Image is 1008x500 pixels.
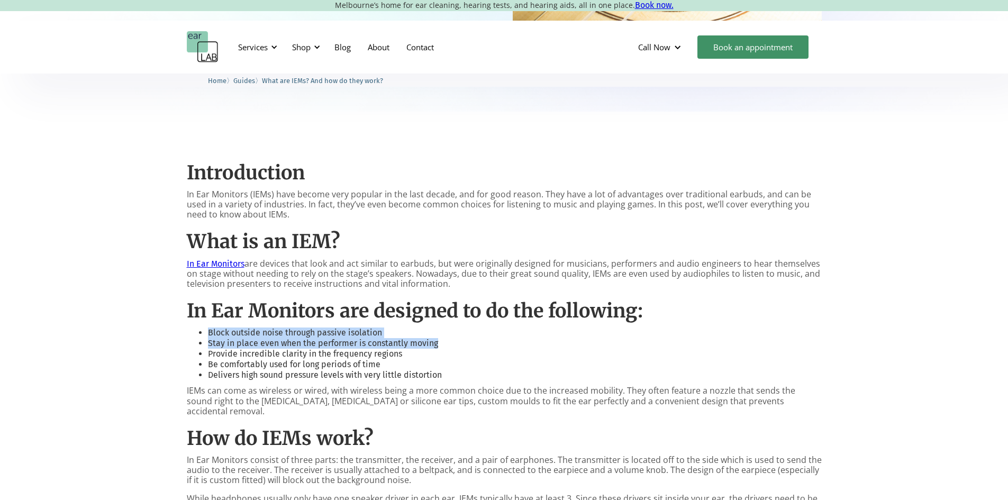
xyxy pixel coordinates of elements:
[208,75,226,85] a: Home
[208,349,822,359] li: Provide incredible clarity in the frequency regions
[208,338,822,349] li: Stay in place even when the performer is constantly moving
[638,42,670,52] div: Call Now
[326,32,359,62] a: Blog
[208,328,822,338] li: Block outside noise through passive isolation
[208,359,822,370] li: Be comfortably used for long periods of time
[233,75,255,85] a: Guides
[187,259,822,289] p: are devices that look and act similar to earbuds, but were originally designed for musicians, per...
[292,42,311,52] div: Shop
[187,189,822,220] p: In Ear Monitors (IEMs) have become very popular in the last decade, and for good reason. They hav...
[630,31,692,63] div: Call Now
[233,75,262,86] li: 〉
[359,32,398,62] a: About
[187,455,822,486] p: In Ear Monitors consist of three parts: the transmitter, the receiver, and a pair of earphones. T...
[187,161,822,184] h2: Introduction
[238,42,268,52] div: Services
[398,32,442,62] a: Contact
[187,386,822,416] p: IEMs can come as wireless or wired, with wireless being a more common choice due to the increased...
[187,259,244,269] a: In Ear Monitors
[208,75,233,86] li: 〉
[187,299,822,322] h2: In Ear Monitors are designed to do the following:
[208,77,226,85] span: Home
[187,230,822,253] h2: What is an IEM?
[697,35,809,59] a: Book an appointment
[187,31,219,63] a: home
[208,370,822,380] li: Delivers high sound pressure levels with very little distortion
[262,75,383,85] a: What are IEMs? And how do they work?
[286,31,323,63] div: Shop
[262,77,383,85] span: What are IEMs? And how do they work?
[233,77,255,85] span: Guides
[187,427,822,450] h2: How do IEMs work?
[232,31,280,63] div: Services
